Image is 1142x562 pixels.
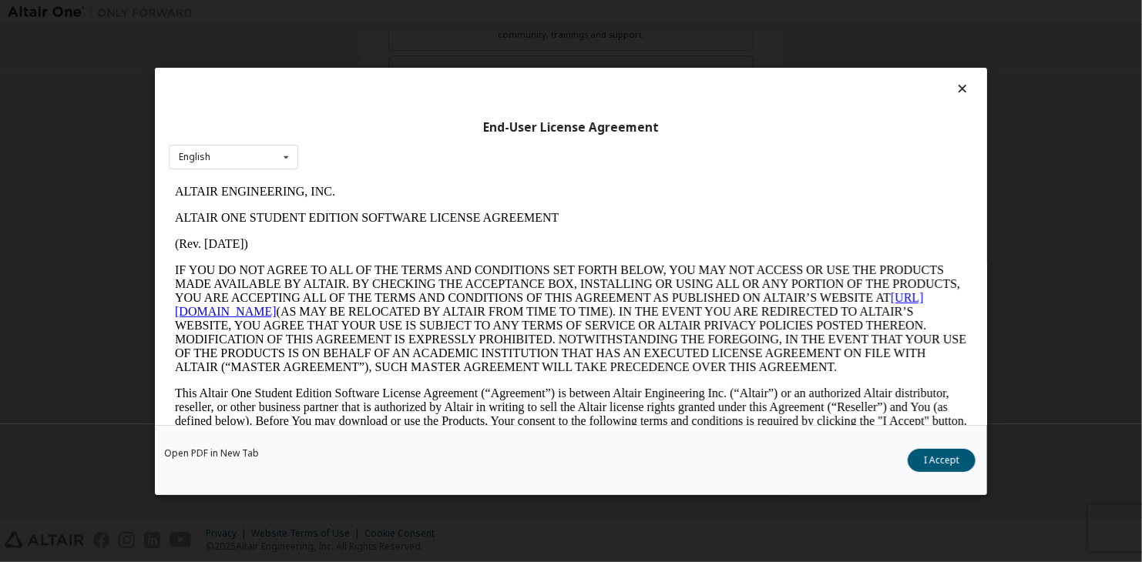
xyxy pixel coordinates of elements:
[164,449,259,458] a: Open PDF in New Tab
[6,112,755,139] a: [URL][DOMAIN_NAME]
[169,119,973,135] div: End-User License Agreement
[6,59,798,72] p: (Rev. [DATE])
[179,152,210,162] div: English
[6,85,798,196] p: IF YOU DO NOT AGREE TO ALL OF THE TERMS AND CONDITIONS SET FORTH BELOW, YOU MAY NOT ACCESS OR USE...
[6,208,798,263] p: This Altair One Student Edition Software License Agreement (“Agreement”) is between Altair Engine...
[6,32,798,46] p: ALTAIR ONE STUDENT EDITION SOFTWARE LICENSE AGREEMENT
[908,449,976,472] button: I Accept
[6,6,798,20] p: ALTAIR ENGINEERING, INC.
